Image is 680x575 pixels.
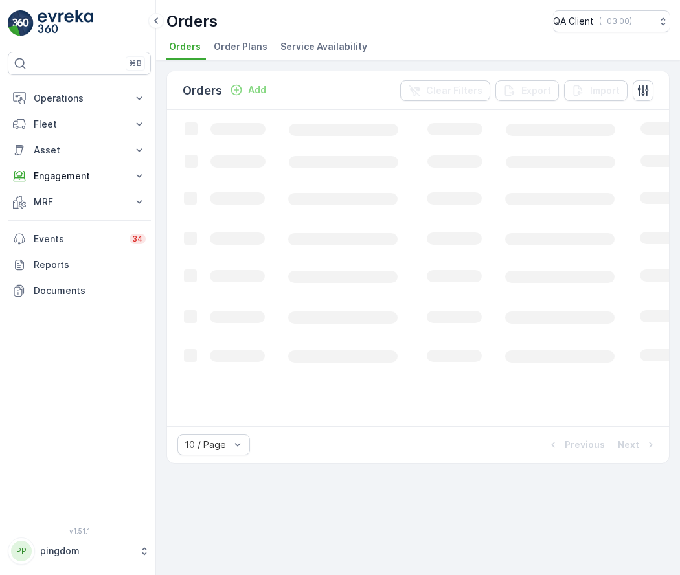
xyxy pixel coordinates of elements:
[40,545,133,558] p: pingdom
[8,85,151,111] button: Operations
[183,82,222,100] p: Orders
[34,196,125,209] p: MRF
[553,10,670,32] button: QA Client(+03:00)
[132,234,143,244] p: 34
[553,15,594,28] p: QA Client
[280,40,367,53] span: Service Availability
[495,80,559,101] button: Export
[426,84,482,97] p: Clear Filters
[545,437,606,453] button: Previous
[34,170,125,183] p: Engagement
[11,541,32,561] div: PP
[521,84,551,97] p: Export
[8,537,151,565] button: PPpingdom
[565,438,605,451] p: Previous
[8,226,151,252] a: Events34
[618,438,639,451] p: Next
[8,527,151,535] span: v 1.51.1
[34,284,146,297] p: Documents
[599,16,632,27] p: ( +03:00 )
[34,144,125,157] p: Asset
[225,82,271,98] button: Add
[564,80,628,101] button: Import
[590,84,620,97] p: Import
[8,189,151,215] button: MRF
[129,58,142,69] p: ⌘B
[166,11,218,32] p: Orders
[8,163,151,189] button: Engagement
[400,80,490,101] button: Clear Filters
[34,118,125,131] p: Fleet
[617,437,659,453] button: Next
[8,278,151,304] a: Documents
[34,258,146,271] p: Reports
[8,111,151,137] button: Fleet
[34,232,122,245] p: Events
[8,10,34,36] img: logo
[214,40,267,53] span: Order Plans
[38,10,93,36] img: logo_light-DOdMpM7g.png
[8,252,151,278] a: Reports
[169,40,201,53] span: Orders
[34,92,125,105] p: Operations
[248,84,266,96] p: Add
[8,137,151,163] button: Asset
